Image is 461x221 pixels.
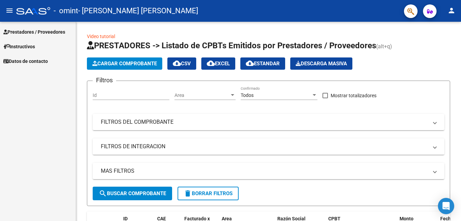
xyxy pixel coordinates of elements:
span: - [PERSON_NAME] [PERSON_NAME] [78,3,198,18]
button: Estandar [240,57,285,70]
span: Buscar Comprobante [99,190,166,197]
span: Estandar [246,61,280,67]
button: CSV [167,57,196,70]
span: Mostrar totalizadores [331,91,376,100]
mat-icon: search [99,189,107,198]
mat-icon: cloud_download [173,59,181,67]
span: Instructivos [3,43,35,50]
mat-expansion-panel-header: MAS FILTROS [93,163,444,179]
mat-icon: cloud_download [207,59,215,67]
mat-panel-title: FILTROS DE INTEGRACION [101,143,428,150]
span: Cargar Comprobante [92,61,157,67]
span: Prestadores / Proveedores [3,28,65,36]
span: Area [174,92,229,98]
mat-panel-title: FILTROS DEL COMPROBANTE [101,118,428,126]
mat-icon: person [447,6,456,15]
span: Borrar Filtros [184,190,233,197]
span: Descarga Masiva [296,61,347,67]
mat-expansion-panel-header: FILTROS DE INTEGRACION [93,138,444,155]
mat-icon: menu [5,6,14,15]
mat-expansion-panel-header: FILTROS DEL COMPROBANTE [93,114,444,130]
h3: Filtros [93,75,116,85]
mat-panel-title: MAS FILTROS [101,167,428,175]
div: Open Intercom Messenger [438,198,454,214]
button: Descarga Masiva [290,57,352,70]
app-download-masive: Descarga masiva de comprobantes (adjuntos) [290,57,352,70]
span: (alt+q) [376,43,392,50]
span: PRESTADORES -> Listado de CPBTs Emitidos por Prestadores / Proveedores [87,41,376,50]
span: Todos [241,92,254,98]
button: Borrar Filtros [178,187,239,200]
a: Video tutorial [87,34,115,39]
span: Datos de contacto [3,57,48,65]
span: EXCEL [207,61,230,67]
button: Buscar Comprobante [93,187,172,200]
button: Cargar Comprobante [87,57,162,70]
mat-icon: cloud_download [246,59,254,67]
span: - omint [54,3,78,18]
span: CSV [173,61,191,67]
button: EXCEL [201,57,235,70]
mat-icon: delete [184,189,192,198]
